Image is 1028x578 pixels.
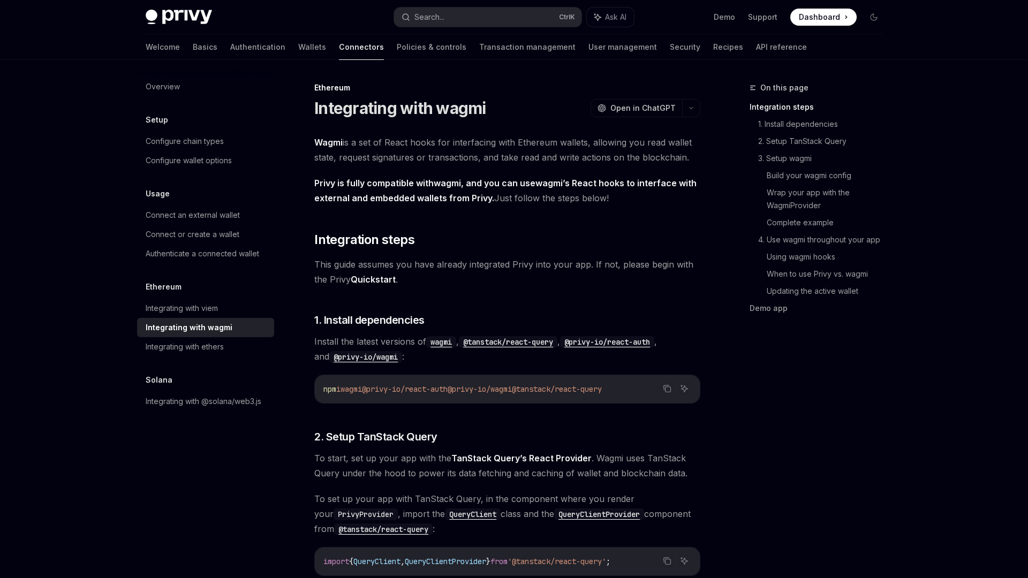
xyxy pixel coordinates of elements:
[137,151,274,170] a: Configure wallet options
[314,135,700,165] span: is a set of React hooks for interfacing with Ethereum wallets, allowing you read wallet state, re...
[146,395,261,408] div: Integrating with @solana/web3.js
[146,302,218,315] div: Integrating with viem
[146,10,212,25] img: dark logo
[865,9,882,26] button: Toggle dark mode
[351,274,396,285] a: Quickstart
[758,231,891,248] a: 4. Use wagmi throughout your app
[323,384,336,394] span: npm
[314,137,343,148] a: Wagmi
[660,382,674,396] button: Copy the contents from the code block
[426,336,456,347] a: wagmi
[341,384,362,394] span: wagmi
[448,384,512,394] span: @privy-io/wagmi
[486,557,490,566] span: }
[767,184,891,214] a: Wrap your app with the WagmiProvider
[329,351,402,362] a: @privy-io/wagmi
[414,11,444,24] div: Search...
[146,209,240,222] div: Connect an external wallet
[146,280,182,293] h5: Ethereum
[353,557,400,566] span: QueryClient
[605,12,626,22] span: Ask AI
[193,34,217,60] a: Basics
[588,34,657,60] a: User management
[445,508,501,520] code: QueryClient
[767,283,891,300] a: Updating the active wallet
[146,228,239,241] div: Connect or create a wallet
[349,557,353,566] span: {
[750,98,891,116] a: Integration steps
[397,34,466,60] a: Policies & controls
[146,247,259,260] div: Authenticate a connected wallet
[610,103,676,113] span: Open in ChatGPT
[362,384,448,394] span: @privy-io/react-auth
[336,384,341,394] span: i
[137,392,274,411] a: Integrating with @solana/web3.js
[314,98,486,118] h1: Integrating with wagmi
[459,336,557,347] a: @tanstack/react-query
[445,508,501,519] a: QueryClient
[334,523,433,535] code: @tanstack/react-query
[314,313,425,328] span: 1. Install dependencies
[767,214,891,231] a: Complete example
[714,12,735,22] a: Demo
[339,34,384,60] a: Connectors
[767,265,891,283] a: When to use Privy vs. wagmi
[146,321,232,334] div: Integrating with wagmi
[512,384,602,394] span: @tanstack/react-query
[146,154,232,167] div: Configure wallet options
[146,340,224,353] div: Integrating with ethers
[758,150,891,167] a: 3. Setup wagmi
[434,178,461,189] a: wagmi
[137,225,274,244] a: Connect or create a wallet
[606,557,610,566] span: ;
[405,557,486,566] span: QueryClientProvider
[670,34,700,60] a: Security
[314,334,700,364] span: Install the latest versions of , , , and :
[767,167,891,184] a: Build your wagmi config
[146,374,172,386] h5: Solana
[451,453,592,464] a: TanStack Query’s React Provider
[146,80,180,93] div: Overview
[137,77,274,96] a: Overview
[146,113,168,126] h5: Setup
[591,99,682,117] button: Open in ChatGPT
[758,116,891,133] a: 1. Install dependencies
[799,12,840,22] span: Dashboard
[490,557,508,566] span: from
[329,351,402,363] code: @privy-io/wagmi
[137,132,274,151] a: Configure chain types
[748,12,777,22] a: Support
[137,206,274,225] a: Connect an external wallet
[677,554,691,568] button: Ask AI
[790,9,857,26] a: Dashboard
[426,336,456,348] code: wagmi
[314,451,700,481] span: To start, set up your app with the . Wagmi uses TanStack Query under the hood to power its data f...
[137,244,274,263] a: Authenticate a connected wallet
[314,176,700,206] span: Just follow the steps below!
[479,34,576,60] a: Transaction management
[587,7,634,27] button: Ask AI
[767,248,891,265] a: Using wagmi hooks
[760,81,808,94] span: On this page
[400,557,405,566] span: ,
[298,34,326,60] a: Wallets
[713,34,743,60] a: Recipes
[314,257,700,287] span: This guide assumes you have already integrated Privy into your app. If not, please begin with the...
[560,336,654,347] a: @privy-io/react-auth
[756,34,807,60] a: API reference
[314,231,414,248] span: Integration steps
[677,382,691,396] button: Ask AI
[459,336,557,348] code: @tanstack/react-query
[554,508,644,520] code: QueryClientProvider
[146,187,170,200] h5: Usage
[660,554,674,568] button: Copy the contents from the code block
[535,178,563,189] a: wagmi
[146,34,180,60] a: Welcome
[314,491,700,536] span: To set up your app with TanStack Query, in the component where you render your , import the class...
[559,13,575,21] span: Ctrl K
[554,508,644,519] a: QueryClientProvider
[750,300,891,317] a: Demo app
[323,557,349,566] span: import
[334,508,398,520] code: PrivyProvider
[314,82,700,93] div: Ethereum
